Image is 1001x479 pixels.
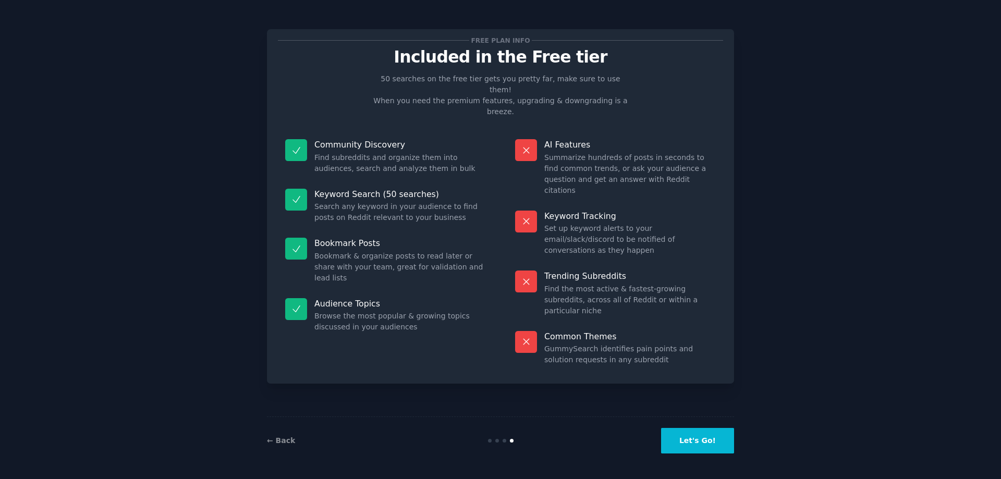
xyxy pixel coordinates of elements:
dd: Browse the most popular & growing topics discussed in your audiences [314,311,486,333]
dd: Search any keyword in your audience to find posts on Reddit relevant to your business [314,201,486,223]
p: Audience Topics [314,298,486,309]
p: Common Themes [544,331,716,342]
p: Included in the Free tier [278,48,723,66]
dd: Find the most active & fastest-growing subreddits, across all of Reddit or within a particular niche [544,284,716,316]
button: Let's Go! [661,428,734,453]
dd: Summarize hundreds of posts in seconds to find common trends, or ask your audience a question and... [544,152,716,196]
dd: Find subreddits and organize them into audiences, search and analyze them in bulk [314,152,486,174]
p: Community Discovery [314,139,486,150]
p: AI Features [544,139,716,150]
p: Bookmark Posts [314,238,486,249]
a: ← Back [267,436,295,445]
span: Free plan info [469,35,532,46]
dd: Bookmark & organize posts to read later or share with your team, great for validation and lead lists [314,251,486,284]
p: Keyword Tracking [544,211,716,222]
dd: GummySearch identifies pain points and solution requests in any subreddit [544,343,716,365]
p: Keyword Search (50 searches) [314,189,486,200]
p: 50 searches on the free tier gets you pretty far, make sure to use them! When you need the premiu... [369,73,632,117]
dd: Set up keyword alerts to your email/slack/discord to be notified of conversations as they happen [544,223,716,256]
p: Trending Subreddits [544,271,716,281]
